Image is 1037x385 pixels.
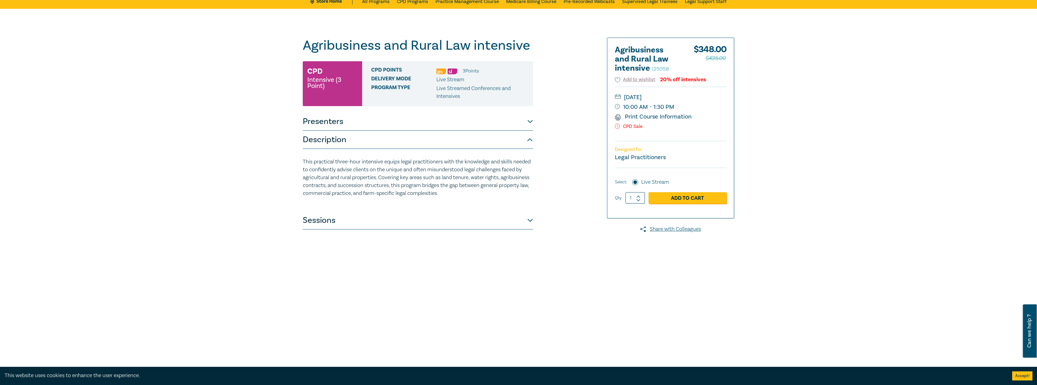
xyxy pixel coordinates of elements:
[694,45,726,76] div: $ 348.00
[607,225,734,233] a: Share with Colleagues
[615,179,627,186] span: Select:
[371,85,436,100] span: Program type
[448,69,457,74] img: Substantive Law
[1012,371,1032,380] button: Accept cookies
[303,131,533,149] button: Description
[371,67,436,75] span: CPD Points
[307,77,358,89] small: Intensive (3 Point)
[436,76,464,83] span: Live Stream
[1026,308,1032,354] span: Can we help ?
[303,38,533,53] h1: Agribusiness and Rural Law intensive
[436,69,446,74] img: Professional Skills
[660,77,706,82] div: 20% off intensives
[615,45,682,73] h2: Agribusiness and Rural Law intensive
[303,112,533,131] button: Presenters
[615,92,726,102] small: [DATE]
[371,76,436,84] span: Delivery Mode
[615,113,692,121] a: Print Course Information
[615,153,666,161] small: Legal Practitioners
[615,124,726,129] p: CPD Sale
[307,66,322,77] h3: CPD
[303,158,533,197] p: This practical three-hour intensive equips legal practitioners with the knowledge and skills need...
[615,147,726,152] p: Designed for
[641,178,669,186] label: Live Stream
[615,76,655,83] button: Add to wishlist
[436,85,529,100] p: Live Streamed Conferences and Intensives
[615,102,726,112] small: 10:00 AM - 1:30 PM
[625,192,645,204] input: 1
[652,65,669,72] small: I25058
[463,67,479,75] li: 3 Point s
[649,192,726,204] a: Add to Cart
[303,211,533,229] button: Sessions
[5,372,1003,380] div: This website uses cookies to enhance the user experience.
[705,53,725,63] span: $435.00
[615,195,622,201] label: Qty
